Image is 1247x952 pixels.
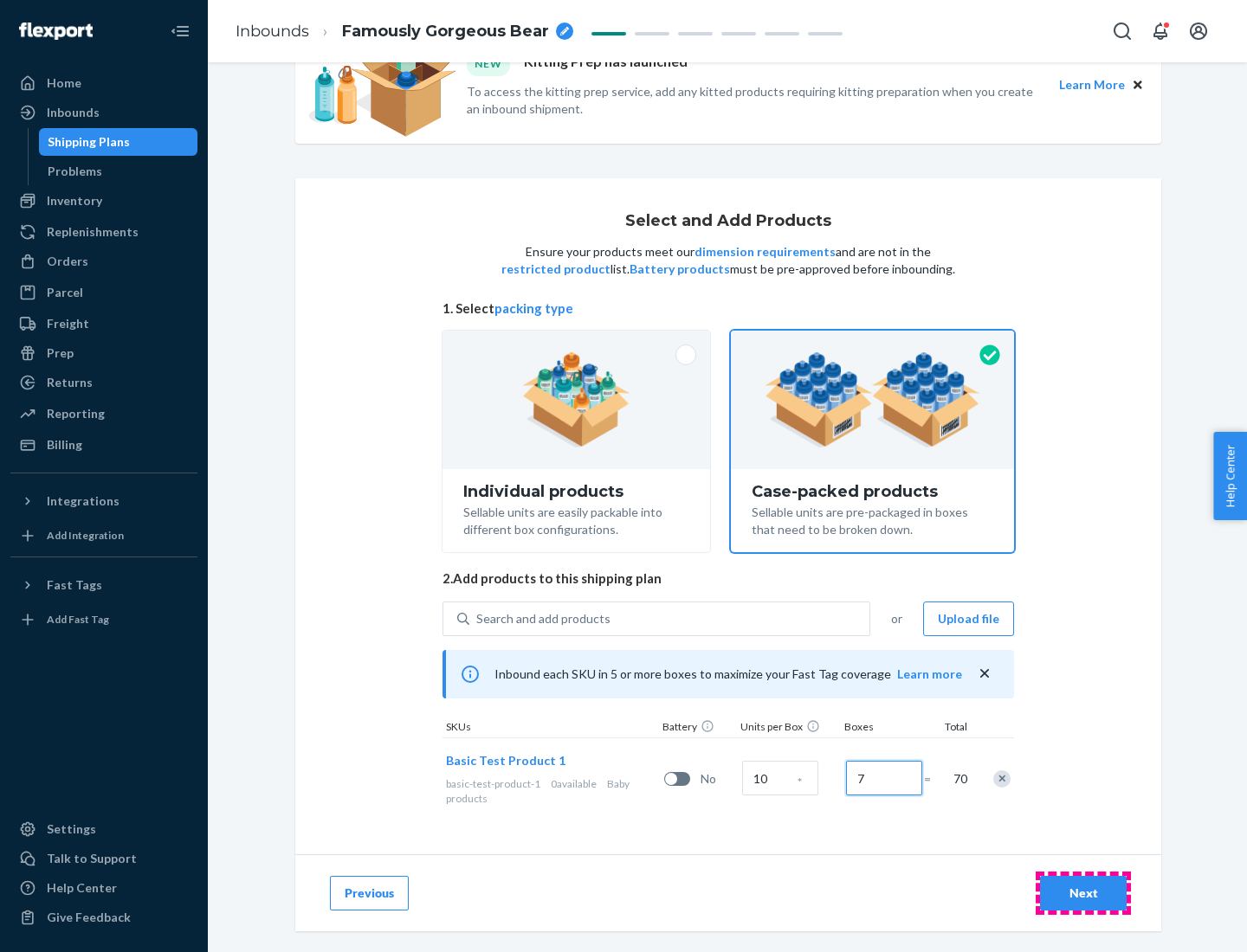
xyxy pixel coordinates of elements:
[10,310,197,338] a: Freight
[47,850,137,867] div: Talk to Support
[47,74,81,92] div: Home
[10,845,197,872] a: Talk to Support
[39,128,198,156] a: Shipping Plans
[695,243,836,261] button: dimension requirements
[47,576,102,594] div: Fast Tags
[467,83,1043,118] p: To access the kitting prep service, add any kitted products requiring kitting preparation when yo...
[10,400,197,428] a: Reporting
[47,492,120,510] div: Integrations
[10,339,197,367] a: Prep
[463,483,689,500] div: Individual products
[236,22,309,41] a: Inbounds
[630,261,730,278] button: Battery products
[47,612,109,627] div: Add Fast Tag
[443,650,1014,698] div: Inbound each SKU in 5 or more boxes to maximize your Fast Tag coverage
[891,610,902,627] span: or
[10,522,197,550] a: Add Integration
[10,606,197,634] a: Add Fast Tag
[1059,75,1125,94] button: Learn More
[841,719,927,737] div: Boxes
[47,104,100,121] div: Inbounds
[752,500,993,538] div: Sellable units are pre-packaged in boxes that need to be broken down.
[10,279,197,306] a: Parcel
[752,483,993,500] div: Case-packed products
[47,436,82,453] div: Billing
[924,770,941,788] span: =
[47,284,83,301] div: Parcel
[10,571,197,599] button: Fast Tags
[47,315,89,332] div: Freight
[10,248,197,275] a: Orders
[976,665,993,683] button: close
[742,761,818,795] input: Case Quantity
[524,52,688,75] p: Kitting Prep has launched
[501,261,611,278] button: restricted product
[47,879,117,897] div: Help Center
[897,666,962,683] button: Learn more
[330,876,409,910] button: Previous
[47,909,131,926] div: Give Feedback
[1181,14,1216,48] button: Open account menu
[10,69,197,97] a: Home
[446,777,540,790] span: basic-test-product-1
[1143,14,1178,48] button: Open notifications
[10,874,197,902] a: Help Center
[10,815,197,843] a: Settings
[659,719,737,737] div: Battery
[765,352,980,447] img: case-pack.59cecea509d18c883b923b81aeac6d0b.png
[463,500,689,538] div: Sellable units are easily packable into different box configurations.
[1128,75,1147,94] button: Close
[846,761,922,795] input: Number of boxes
[500,243,957,278] p: Ensure your products meet our and are not in the list. must be pre-approved before inbounding.
[47,405,105,422] div: Reporting
[342,21,549,43] span: Famously Gorgeous Bear
[10,487,197,515] button: Integrations
[923,601,1014,636] button: Upload file
[10,904,197,931] button: Give Feedback
[494,299,573,318] button: packing type
[443,569,1014,588] span: 2. Add products to this shipping plan
[476,610,611,627] div: Search and add products
[163,14,197,48] button: Close Navigation
[47,223,139,241] div: Replenishments
[446,753,565,768] span: Basic Test Product 1
[737,719,841,737] div: Units per Box
[47,192,102,209] div: Inventory
[10,431,197,459] a: Billing
[467,52,510,75] div: NEW
[1055,884,1112,902] div: Next
[950,770,967,788] span: 70
[47,374,93,391] div: Returns
[48,133,130,151] div: Shipping Plans
[47,820,96,838] div: Settings
[446,776,657,806] div: Baby products
[222,6,587,57] ol: breadcrumbs
[1105,14,1140,48] button: Open Search Box
[47,528,124,543] div: Add Integration
[446,752,565,769] button: Basic Test Product 1
[443,719,659,737] div: SKUs
[625,213,831,230] h1: Select and Add Products
[522,352,630,447] img: individual-pack.facf35554cb0f1810c75b2bd6df2d64e.png
[10,369,197,396] a: Returns
[1213,432,1247,520] button: Help Center
[551,777,597,790] span: 0 available
[1040,876,1127,910] button: Next
[19,23,93,40] img: Flexport logo
[48,163,102,180] div: Problems
[10,218,197,246] a: Replenishments
[993,770,1011,788] div: Remove Item
[10,187,197,215] a: Inventory
[47,253,88,270] div: Orders
[39,158,198,185] a: Problems
[927,719,971,737] div: Total
[10,99,197,126] a: Inbounds
[47,344,74,362] div: Prep
[701,770,735,788] span: No
[443,299,1014,318] span: 1. Select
